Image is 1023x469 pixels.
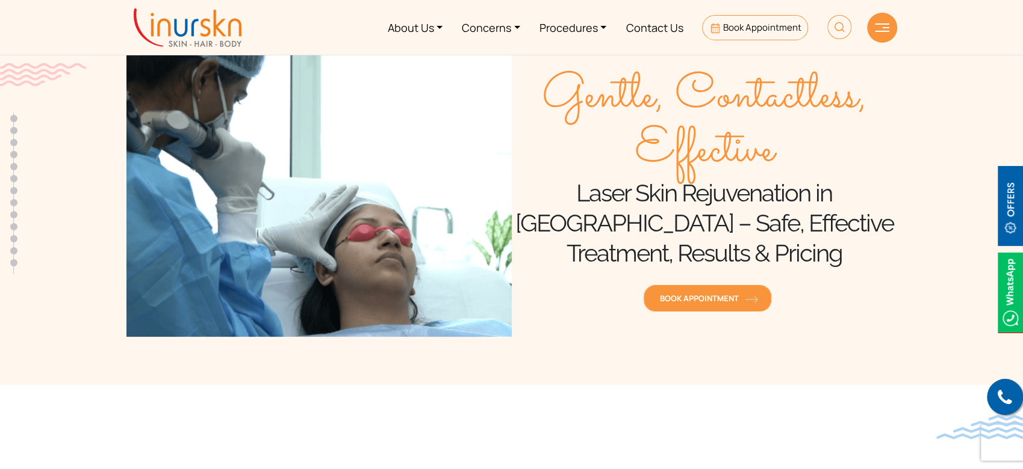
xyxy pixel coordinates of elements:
[745,296,758,303] img: orange-arrow
[875,23,889,32] img: hamLine.svg
[827,15,851,39] img: HeaderSearch
[452,5,530,50] a: Concerns
[134,8,241,47] img: inurskn-logo
[530,5,617,50] a: Procedures
[644,285,771,311] a: Book Appointmentorange-arrow
[702,15,807,40] a: Book Appointment
[512,178,897,268] h1: Laser Skin Rejuvenation in [GEOGRAPHIC_DATA] – Safe, Effective Treatment, Results & Pricing
[998,253,1023,333] img: Whatsappicon
[512,70,897,178] span: Gentle, Contactless, Effective
[936,415,1023,439] img: bluewave
[998,166,1023,246] img: offerBt
[660,293,755,304] span: Book Appointment
[378,5,453,50] a: About Us
[616,5,692,50] a: Contact Us
[998,285,1023,298] a: Whatsappicon
[723,21,801,34] span: Book Appointment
